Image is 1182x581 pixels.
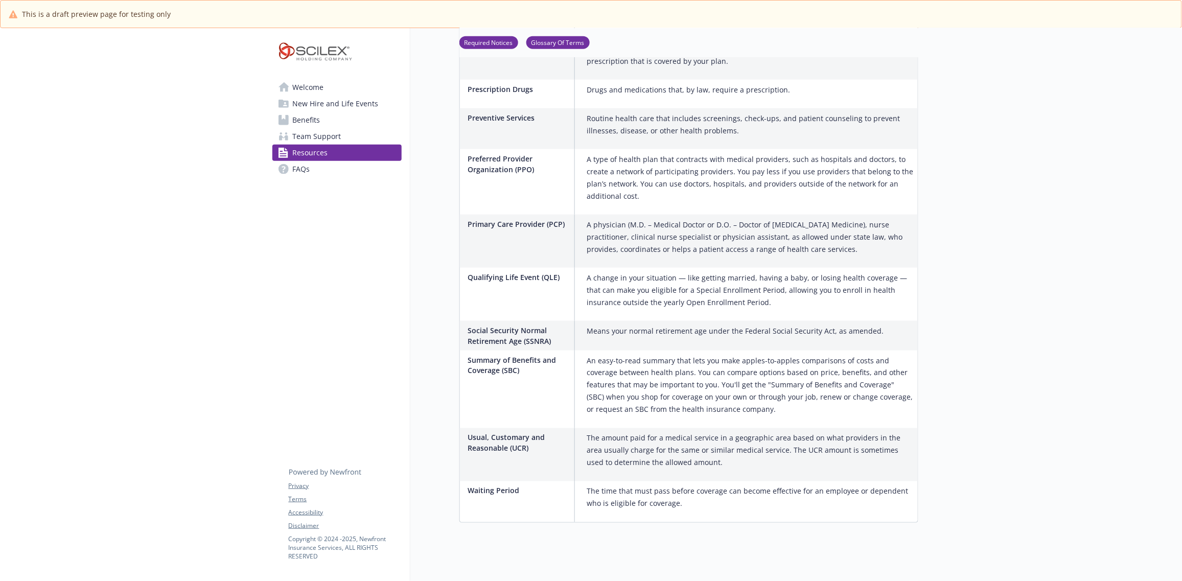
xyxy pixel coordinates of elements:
span: FAQs [293,161,310,177]
span: Benefits [293,112,320,128]
a: Glossary Of Terms [526,37,590,47]
p: Routine health care that includes screenings, check-ups, and patient counseling to prevent illnes... [587,112,914,137]
span: Welcome [293,79,324,96]
p: Qualifying Life Event (QLE) [468,272,570,283]
a: New Hire and Life Events [272,96,402,112]
p: A type of health plan that contracts with medical providers, such as hospitals and doctors, to cr... [587,153,914,202]
a: Terms [289,495,401,504]
span: This is a draft preview page for testing only [22,9,171,19]
p: Waiting Period [468,485,570,496]
p: Social Security Normal Retirement Age (SSNRA) [468,325,570,346]
a: Resources [272,145,402,161]
p: The time that must pass before coverage can become effective for an employee or dependent who is ... [587,485,914,510]
a: Disclaimer [289,521,401,530]
p: A change in your situation — like getting married, having a baby, or losing health coverage — tha... [587,272,914,309]
span: Resources [293,145,328,161]
a: Benefits [272,112,402,128]
p: A physician (M.D. – Medical Doctor or D.O. – Doctor of [MEDICAL_DATA] Medicine), nurse practition... [587,219,914,255]
p: Primary Care Provider (PCP) [468,219,570,229]
p: Preventive Services [468,112,570,123]
a: Team Support [272,128,402,145]
a: Accessibility [289,508,401,517]
p: The amount paid for a medical service in a geographic area based on what providers in the area us... [587,432,914,469]
p: Copyright © 2024 - 2025 , Newfront Insurance Services, ALL RIGHTS RESERVED [289,534,401,561]
p: An easy-to-read summary that lets you make apples-to-apples comparisons of costs and coverage bet... [587,355,914,416]
p: Means your normal retirement age under the Federal Social Security Act, as amended. [587,325,884,337]
span: New Hire and Life Events [293,96,379,112]
span: Team Support [293,128,341,145]
p: Summary of Benefits and Coverage (SBC) [468,355,570,376]
p: Drugs and medications that, by law, require a prescription. [587,84,791,96]
a: FAQs [272,161,402,177]
a: Required Notices [459,37,518,47]
p: Preferred Provider Organization (PPO) [468,153,570,175]
p: Prescription Drugs [468,84,570,95]
p: Usual, Customary and Reasonable (UCR) [468,432,570,454]
a: Privacy [289,481,401,491]
a: Welcome [272,79,402,96]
